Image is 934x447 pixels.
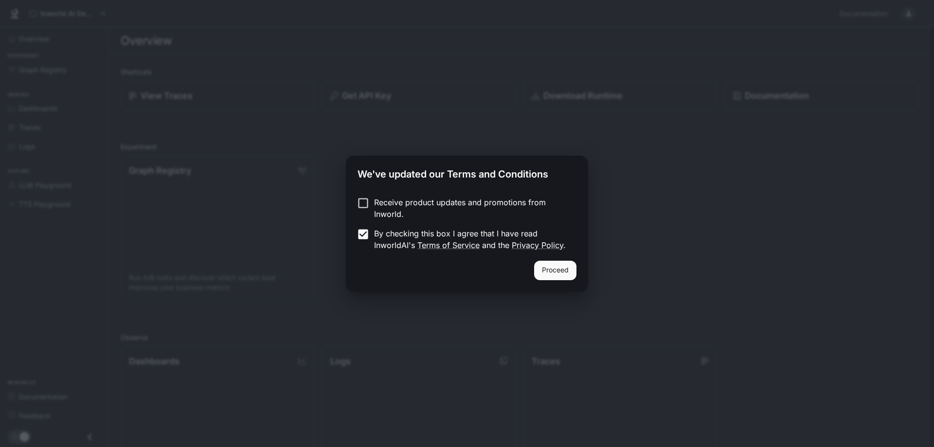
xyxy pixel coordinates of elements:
[346,156,588,189] h2: We've updated our Terms and Conditions
[534,261,576,280] button: Proceed
[417,240,480,250] a: Terms of Service
[512,240,563,250] a: Privacy Policy
[374,228,569,251] p: By checking this box I agree that I have read InworldAI's and the .
[374,197,569,220] p: Receive product updates and promotions from Inworld.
